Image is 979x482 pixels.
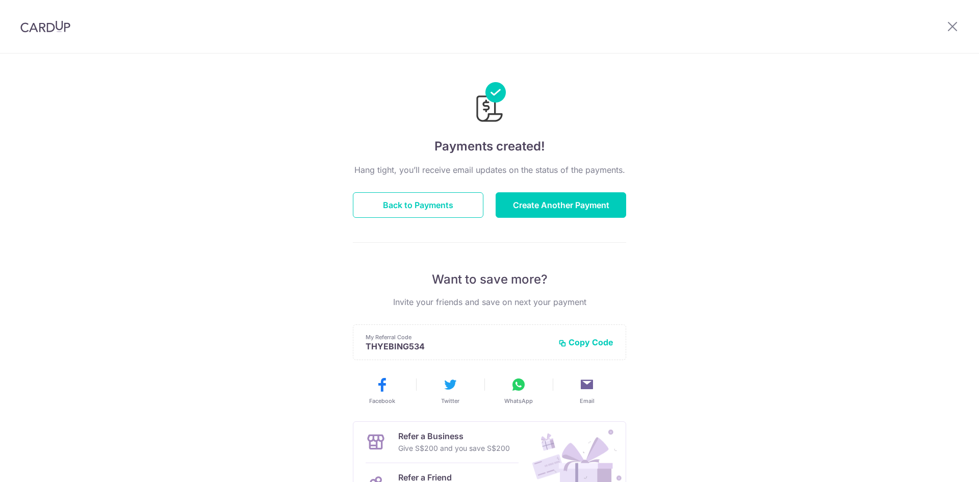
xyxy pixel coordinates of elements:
[398,430,510,442] p: Refer a Business
[504,397,533,405] span: WhatsApp
[398,442,510,454] p: Give S$200 and you save S$200
[488,376,549,405] button: WhatsApp
[557,376,617,405] button: Email
[353,296,626,308] p: Invite your friends and save on next your payment
[353,164,626,176] p: Hang tight, you’ll receive email updates on the status of the payments.
[353,271,626,288] p: Want to save more?
[420,376,480,405] button: Twitter
[353,137,626,156] h4: Payments created!
[366,333,550,341] p: My Referral Code
[366,341,550,351] p: THYEBING534
[441,397,459,405] span: Twitter
[558,337,613,347] button: Copy Code
[353,192,483,218] button: Back to Payments
[20,20,70,33] img: CardUp
[496,192,626,218] button: Create Another Payment
[580,397,595,405] span: Email
[352,376,412,405] button: Facebook
[369,397,395,405] span: Facebook
[473,82,506,125] img: Payments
